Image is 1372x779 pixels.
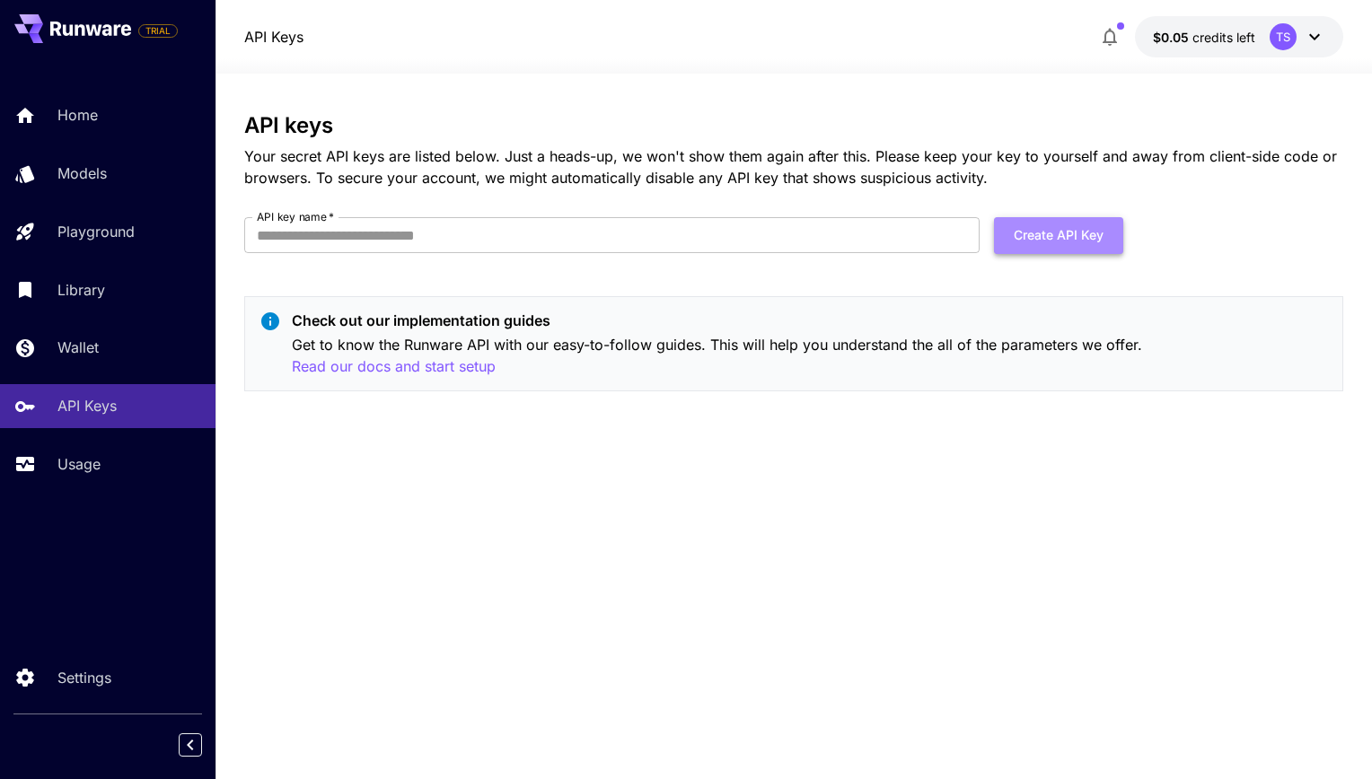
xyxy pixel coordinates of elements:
label: API key name [257,209,334,224]
p: API Keys [57,395,117,416]
button: Create API Key [994,217,1123,254]
span: credits left [1192,30,1255,45]
p: Library [57,279,105,301]
p: Your secret API keys are listed below. Just a heads-up, we won't show them again after this. Plea... [244,145,1343,188]
p: Home [57,104,98,126]
p: Wallet [57,337,99,358]
button: Collapse sidebar [179,733,202,757]
div: Collapse sidebar [192,729,215,761]
button: $0.05TS [1135,16,1343,57]
p: Settings [57,667,111,688]
p: Get to know the Runware API with our easy-to-follow guides. This will help you understand the all... [292,334,1328,378]
span: Add your payment card to enable full platform functionality. [138,20,178,41]
nav: breadcrumb [244,26,303,48]
h3: API keys [244,113,1343,138]
div: $0.05 [1153,28,1255,47]
a: API Keys [244,26,303,48]
p: Playground [57,221,135,242]
p: Check out our implementation guides [292,310,1328,331]
div: TS [1270,23,1297,50]
button: Read our docs and start setup [292,355,496,378]
span: TRIAL [139,24,177,38]
p: Models [57,162,107,184]
span: $0.05 [1153,30,1192,45]
p: Usage [57,453,101,475]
